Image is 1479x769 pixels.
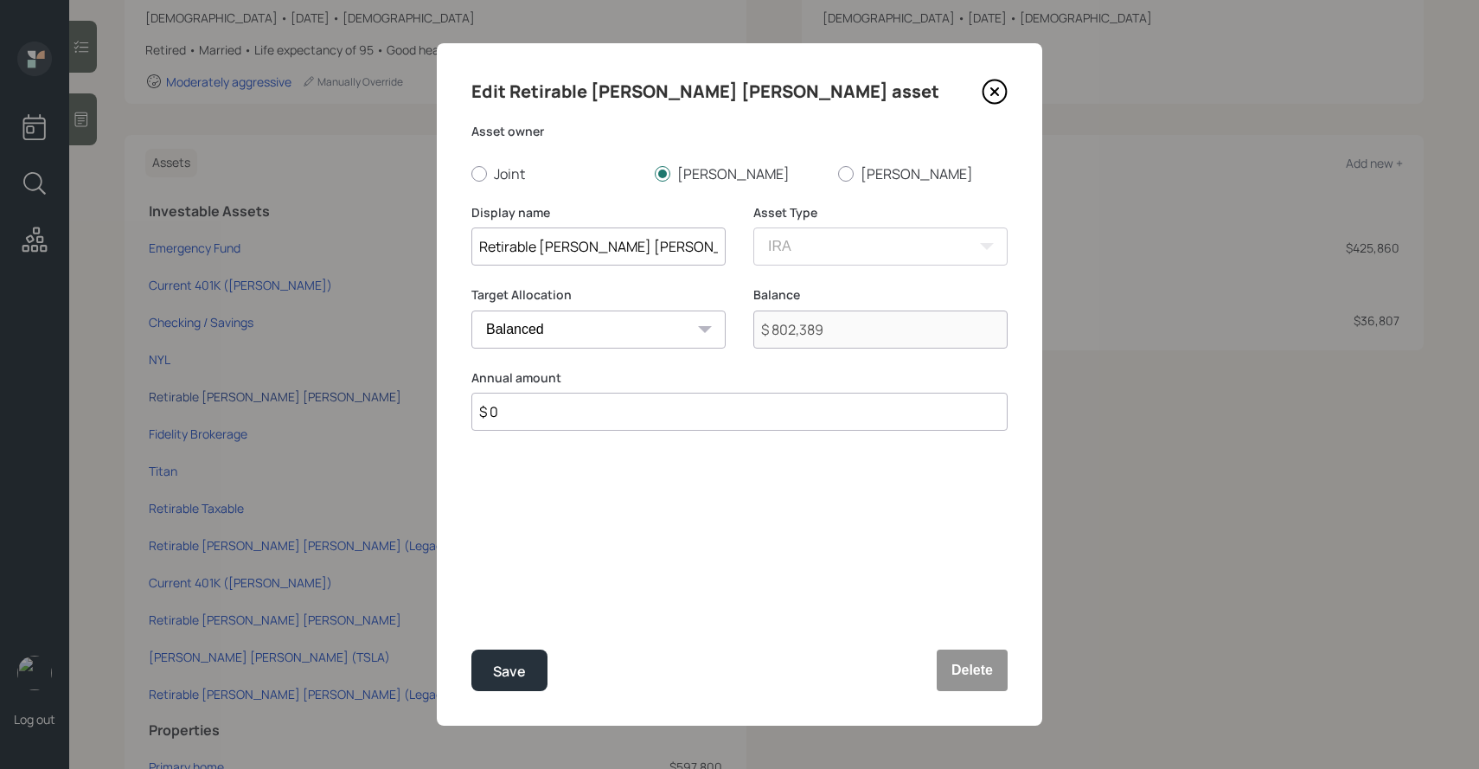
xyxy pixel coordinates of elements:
label: Asset owner [471,123,1008,140]
h4: Edit Retirable [PERSON_NAME] [PERSON_NAME] asset [471,78,939,106]
button: Delete [937,650,1008,691]
label: Asset Type [753,204,1008,221]
div: Save [493,660,526,683]
label: Joint [471,164,641,183]
label: Balance [753,286,1008,304]
label: [PERSON_NAME] [838,164,1008,183]
button: Save [471,650,547,691]
label: Annual amount [471,369,1008,387]
label: [PERSON_NAME] [655,164,824,183]
label: Display name [471,204,726,221]
label: Target Allocation [471,286,726,304]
